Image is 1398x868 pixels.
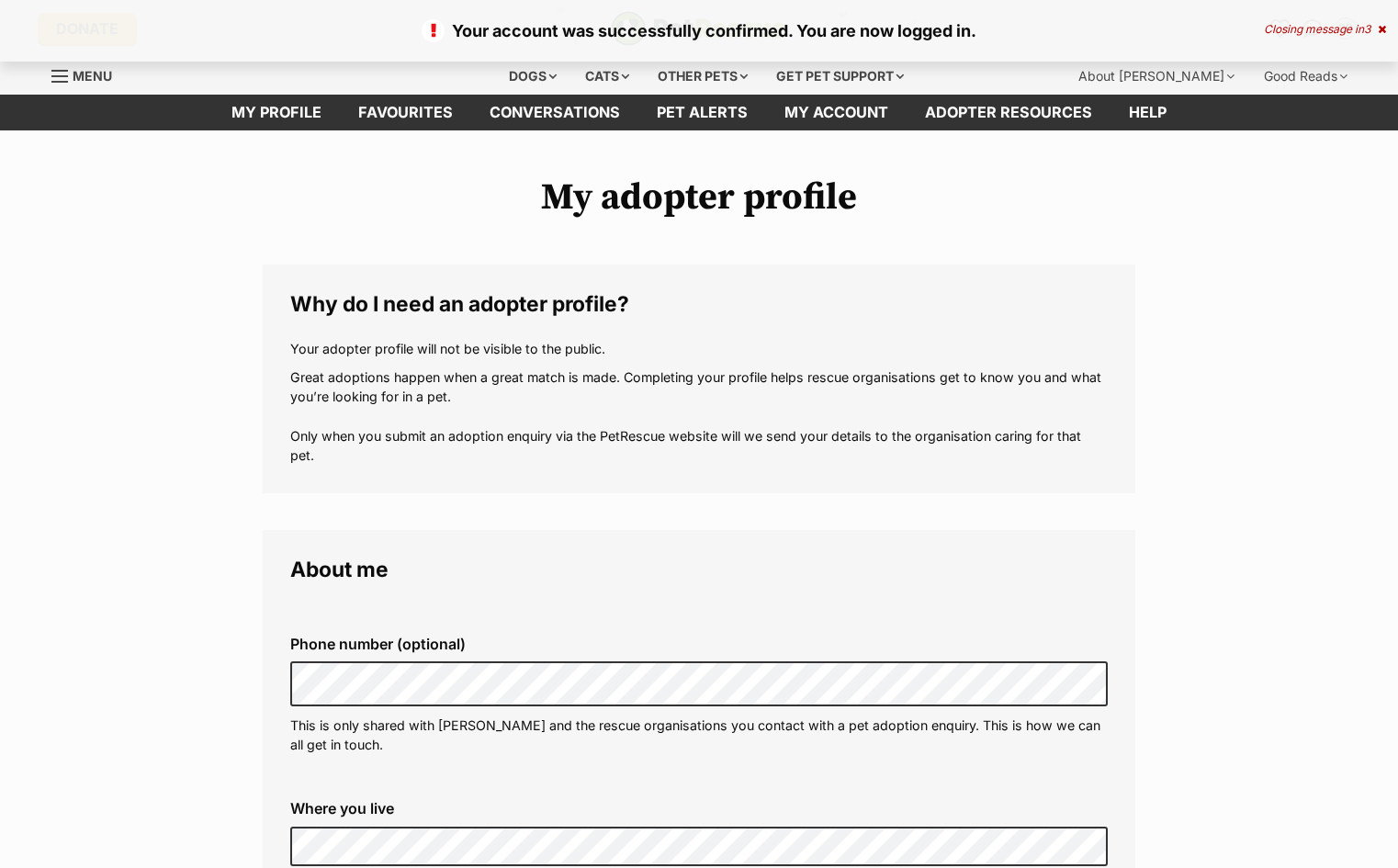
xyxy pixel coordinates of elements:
div: About [PERSON_NAME] [1065,58,1247,95]
legend: About me [290,558,1108,581]
div: Good Reads [1251,58,1360,95]
label: Phone number (optional) [290,636,1108,652]
h1: My adopter profile [263,176,1135,219]
a: Pet alerts [638,95,766,130]
div: Get pet support [763,58,917,95]
a: Adopter resources [907,95,1111,130]
p: Your adopter profile will not be visible to the public. [290,339,1108,358]
fieldset: Why do I need an adopter profile? [263,265,1135,493]
div: Dogs [496,58,569,95]
div: Cats [572,58,642,95]
p: Great adoptions happen when a great match is made. Completing your profile helps rescue organisat... [290,367,1108,466]
a: conversations [471,95,638,130]
a: Favourites [340,95,471,130]
a: My account [766,95,907,130]
a: Help [1111,95,1185,130]
span: Menu [73,68,112,84]
legend: Why do I need an adopter profile? [290,292,1108,316]
a: Menu [51,58,125,91]
label: Where you live [290,800,1108,817]
p: This is only shared with [PERSON_NAME] and the rescue organisations you contact with a pet adopti... [290,716,1108,755]
div: Other pets [645,58,761,95]
a: My profile [213,95,340,130]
